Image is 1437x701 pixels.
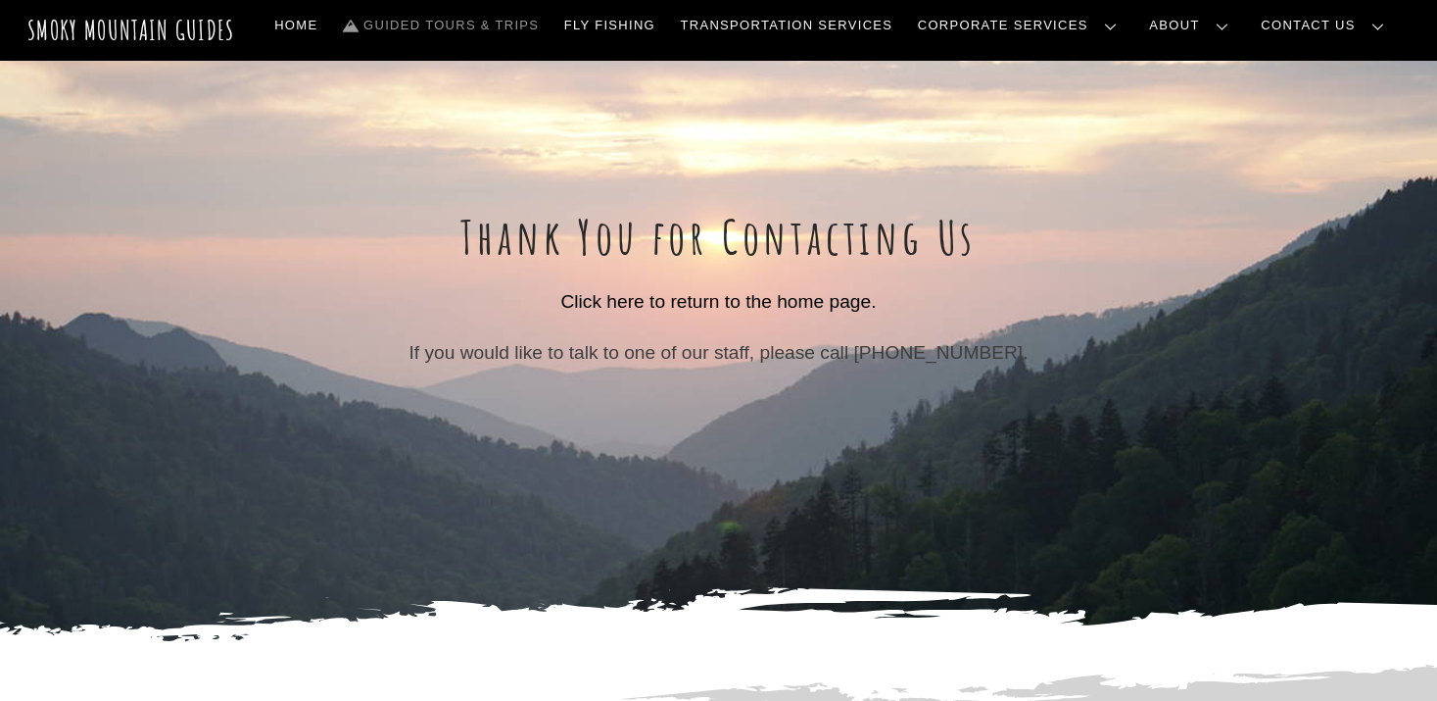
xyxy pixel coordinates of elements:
[673,5,900,46] a: Transportation Services
[335,5,547,46] a: Guided Tours & Trips
[27,14,235,46] a: Smoky Mountain Guides
[560,291,876,312] a: Click here to return to the home page.
[1142,5,1244,46] a: About
[218,340,1219,366] p: If you would like to talk to one of our staff, please call [PHONE_NUMBER].
[910,5,1132,46] a: Corporate Services
[218,209,1219,266] h1: Thank You for Contacting Us
[1254,5,1400,46] a: Contact Us
[556,5,663,46] a: Fly Fishing
[266,5,325,46] a: Home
